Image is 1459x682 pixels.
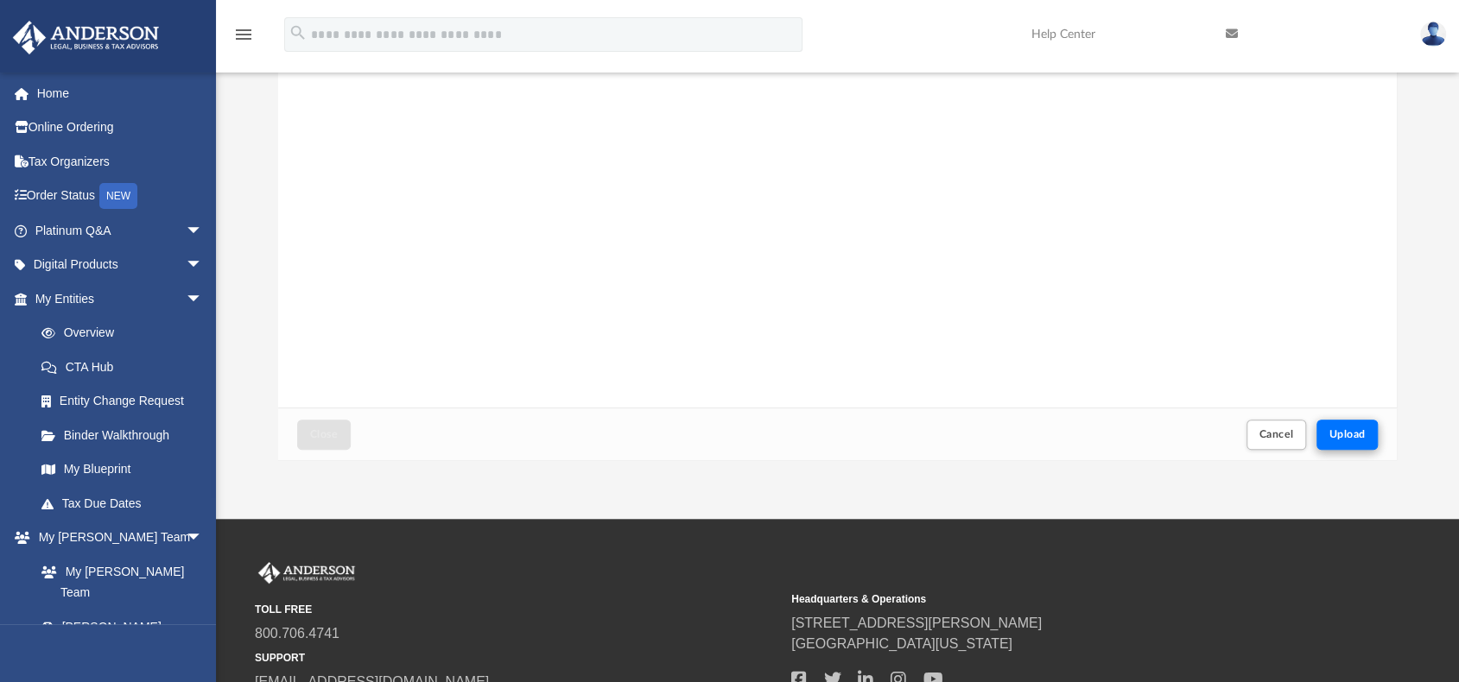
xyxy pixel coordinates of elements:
span: arrow_drop_down [186,213,220,249]
a: My Blueprint [24,452,220,487]
span: Upload [1329,429,1366,439]
span: arrow_drop_down [186,521,220,556]
small: TOLL FREE [255,602,779,617]
a: 800.706.4741 [255,626,339,641]
a: [PERSON_NAME] System [24,609,220,665]
button: Close [297,420,351,450]
a: [GEOGRAPHIC_DATA][US_STATE] [791,636,1012,651]
a: Online Ordering [12,111,229,145]
a: Overview [24,316,229,350]
span: Cancel [1259,429,1294,439]
a: menu [233,33,254,45]
a: My Entitiesarrow_drop_down [12,281,229,316]
a: Tax Organizers [12,144,229,179]
a: Binder Walkthrough [24,418,229,452]
div: NEW [99,183,137,209]
span: arrow_drop_down [186,248,220,283]
a: Entity Change Request [24,384,229,419]
a: Platinum Q&Aarrow_drop_down [12,213,229,248]
i: menu [233,24,254,45]
button: Upload [1316,420,1379,450]
a: Tax Due Dates [24,486,229,521]
button: Cancel [1246,420,1307,450]
a: [STREET_ADDRESS][PERSON_NAME] [791,616,1042,630]
small: SUPPORT [255,650,779,666]
a: Digital Productsarrow_drop_down [12,248,229,282]
img: Anderson Advisors Platinum Portal [255,562,358,584]
a: Order StatusNEW [12,179,229,214]
img: Anderson Advisors Platinum Portal [8,21,164,54]
small: Headquarters & Operations [791,591,1316,607]
span: arrow_drop_down [186,281,220,317]
a: CTA Hub [24,350,229,384]
span: Close [310,429,338,439]
img: User Pic [1420,22,1446,47]
a: Home [12,76,229,111]
i: search [289,23,308,42]
a: My [PERSON_NAME] Team [24,554,212,609]
a: My [PERSON_NAME] Teamarrow_drop_down [12,521,220,555]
